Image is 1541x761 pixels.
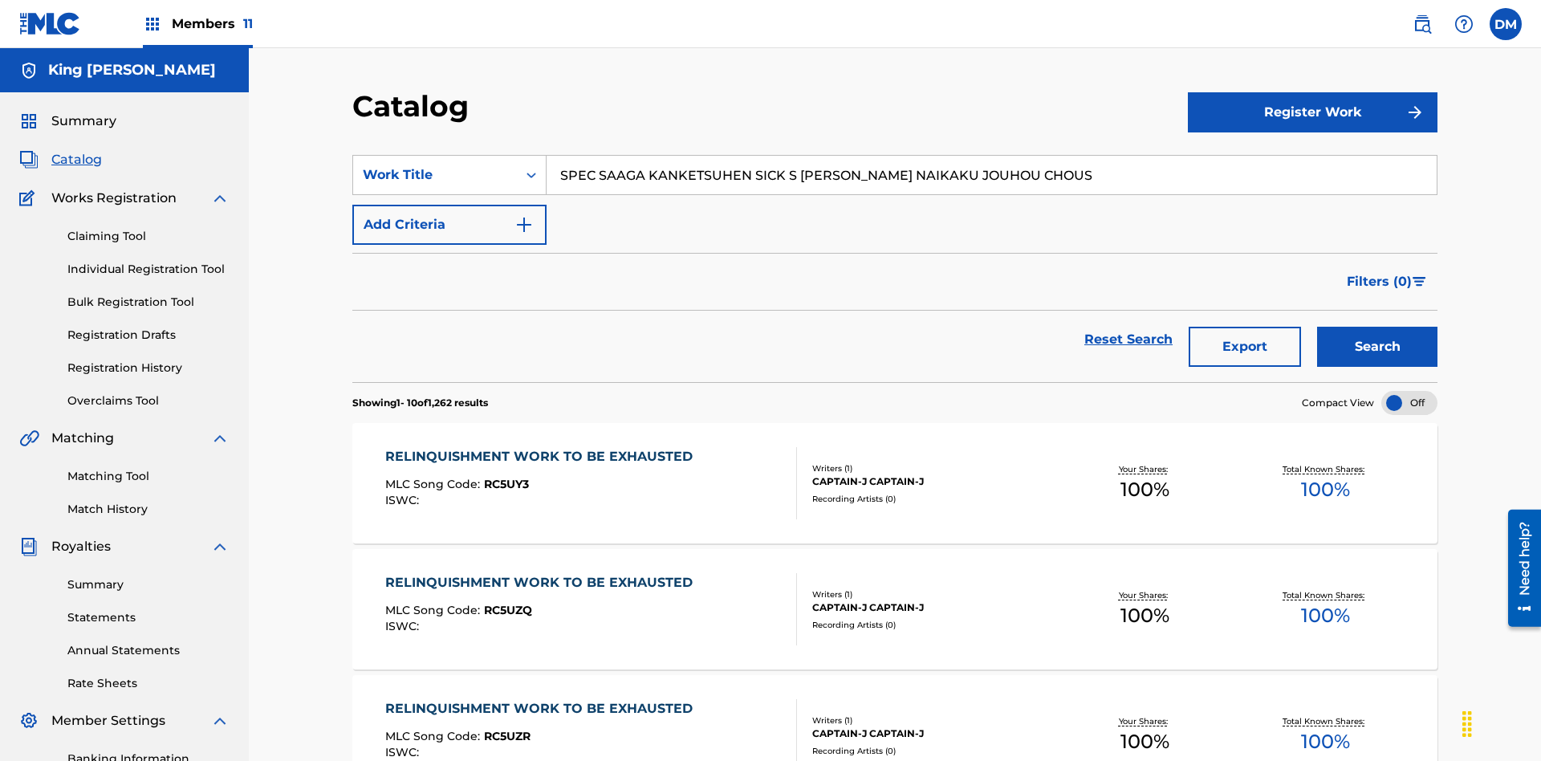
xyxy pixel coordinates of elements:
[1461,684,1541,761] iframe: Chat Widget
[1337,262,1437,302] button: Filters (0)
[352,423,1437,543] a: RELINQUISHMENT WORK TO BE EXHAUSTEDMLC Song Code:RC5UY3ISWC:Writers (1)CAPTAIN-J CAPTAIN-JRecordi...
[352,396,488,410] p: Showing 1 - 10 of 1,262 results
[1283,715,1368,727] p: Total Known Shares:
[1283,463,1368,475] p: Total Known Shares:
[19,150,102,169] a: CatalogCatalog
[1454,700,1480,748] div: Drag
[19,112,116,131] a: SummarySummary
[19,112,39,131] img: Summary
[812,600,1055,615] div: CAPTAIN-J CAPTAIN-J
[210,189,230,208] img: expand
[514,215,534,234] img: 9d2ae6d4665cec9f34b9.svg
[812,493,1055,505] div: Recording Artists ( 0 )
[352,155,1437,382] form: Search Form
[19,711,39,730] img: Member Settings
[1413,14,1432,34] img: search
[51,189,177,208] span: Works Registration
[1448,8,1480,40] div: Help
[210,711,230,730] img: expand
[19,537,39,556] img: Royalties
[67,393,230,409] a: Overclaims Tool
[243,16,253,31] span: 11
[67,360,230,376] a: Registration History
[385,729,484,743] span: MLC Song Code :
[812,726,1055,741] div: CAPTAIN-J CAPTAIN-J
[352,88,477,124] h2: Catalog
[48,61,216,79] h5: King McTesterson
[812,462,1055,474] div: Writers ( 1 )
[1490,8,1522,40] div: User Menu
[1405,103,1425,122] img: f7272a7cc735f4ea7f67.svg
[19,12,81,35] img: MLC Logo
[1317,327,1437,367] button: Search
[19,150,39,169] img: Catalog
[1496,503,1541,635] iframe: Resource Center
[812,619,1055,631] div: Recording Artists ( 0 )
[67,501,230,518] a: Match History
[1189,327,1301,367] button: Export
[51,537,111,556] span: Royalties
[1119,589,1172,601] p: Your Shares:
[352,549,1437,669] a: RELINQUISHMENT WORK TO BE EXHAUSTEDMLC Song Code:RC5UZQISWC:Writers (1)CAPTAIN-J CAPTAIN-JRecordi...
[812,474,1055,489] div: CAPTAIN-J CAPTAIN-J
[67,261,230,278] a: Individual Registration Tool
[484,729,531,743] span: RC5UZR
[385,699,701,718] div: RELINQUISHMENT WORK TO BE EXHAUSTED
[1406,8,1438,40] a: Public Search
[1301,475,1350,504] span: 100 %
[385,447,701,466] div: RELINQUISHMENT WORK TO BE EXHAUSTED
[1076,322,1181,357] a: Reset Search
[19,429,39,448] img: Matching
[67,468,230,485] a: Matching Tool
[812,588,1055,600] div: Writers ( 1 )
[67,675,230,692] a: Rate Sheets
[51,429,114,448] span: Matching
[172,14,253,33] span: Members
[1454,14,1474,34] img: help
[1120,727,1169,756] span: 100 %
[1302,396,1374,410] span: Compact View
[1188,92,1437,132] button: Register Work
[67,228,230,245] a: Claiming Tool
[385,745,423,759] span: ISWC :
[484,477,529,491] span: RC5UY3
[812,714,1055,726] div: Writers ( 1 )
[385,477,484,491] span: MLC Song Code :
[1413,277,1426,287] img: filter
[385,573,701,592] div: RELINQUISHMENT WORK TO BE EXHAUSTED
[51,150,102,169] span: Catalog
[1301,601,1350,630] span: 100 %
[67,327,230,344] a: Registration Drafts
[51,112,116,131] span: Summary
[484,603,532,617] span: RC5UZQ
[210,429,230,448] img: expand
[1120,475,1169,504] span: 100 %
[51,711,165,730] span: Member Settings
[385,619,423,633] span: ISWC :
[1119,715,1172,727] p: Your Shares:
[19,61,39,80] img: Accounts
[19,189,40,208] img: Works Registration
[385,603,484,617] span: MLC Song Code :
[385,493,423,507] span: ISWC :
[1301,727,1350,756] span: 100 %
[812,745,1055,757] div: Recording Artists ( 0 )
[1283,589,1368,601] p: Total Known Shares:
[210,537,230,556] img: expand
[67,609,230,626] a: Statements
[363,165,507,185] div: Work Title
[67,576,230,593] a: Summary
[1120,601,1169,630] span: 100 %
[352,205,547,245] button: Add Criteria
[143,14,162,34] img: Top Rightsholders
[67,294,230,311] a: Bulk Registration Tool
[67,642,230,659] a: Annual Statements
[1119,463,1172,475] p: Your Shares:
[1347,272,1412,291] span: Filters ( 0 )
